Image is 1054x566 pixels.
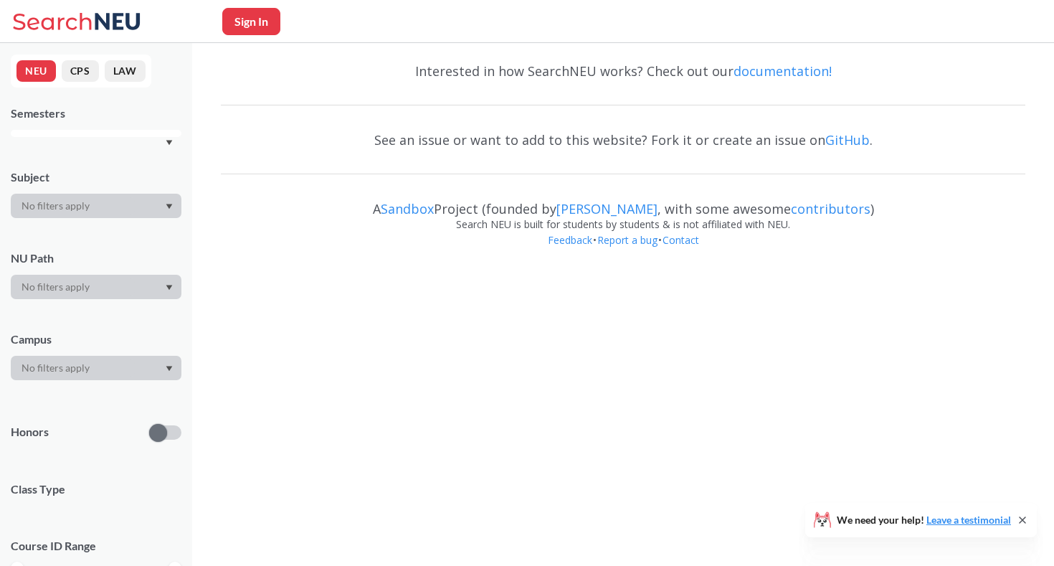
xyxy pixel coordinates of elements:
[662,233,700,247] a: Contact
[62,60,99,82] button: CPS
[166,204,173,209] svg: Dropdown arrow
[11,331,181,347] div: Campus
[166,366,173,372] svg: Dropdown arrow
[11,356,181,380] div: Dropdown arrow
[221,217,1025,232] div: Search NEU is built for students by students & is not affiliated with NEU.
[11,424,49,440] p: Honors
[11,481,181,497] span: Class Type
[837,515,1011,525] span: We need your help!
[105,60,146,82] button: LAW
[166,285,173,291] svg: Dropdown arrow
[16,60,56,82] button: NEU
[825,131,870,148] a: GitHub
[11,275,181,299] div: Dropdown arrow
[381,200,434,217] a: Sandbox
[791,200,870,217] a: contributors
[733,62,832,80] a: documentation!
[11,194,181,218] div: Dropdown arrow
[222,8,280,35] button: Sign In
[556,200,657,217] a: [PERSON_NAME]
[221,188,1025,217] div: A Project (founded by , with some awesome )
[11,250,181,266] div: NU Path
[926,514,1011,526] a: Leave a testimonial
[11,538,181,555] p: Course ID Range
[11,105,181,121] div: Semesters
[221,119,1025,161] div: See an issue or want to add to this website? Fork it or create an issue on .
[221,50,1025,92] div: Interested in how SearchNEU works? Check out our
[221,232,1025,270] div: • •
[597,233,658,247] a: Report a bug
[11,169,181,185] div: Subject
[166,140,173,146] svg: Dropdown arrow
[547,233,593,247] a: Feedback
